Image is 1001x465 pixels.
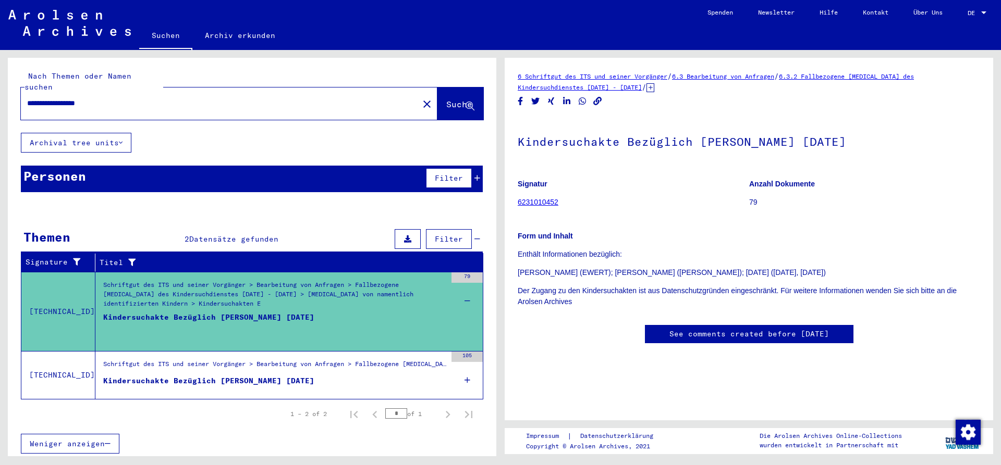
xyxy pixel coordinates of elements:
[8,10,131,36] img: Arolsen_neg.svg
[451,351,483,362] div: 105
[30,439,105,448] span: Weniger anzeigen
[518,72,667,80] a: 6 Schriftgut des ITS und seiner Vorgänger
[290,409,327,419] div: 1 – 2 of 2
[458,404,479,424] button: Last page
[26,257,87,268] div: Signature
[749,180,815,188] b: Anzahl Dokumente
[21,272,95,351] td: [TECHNICAL_ID]
[189,234,278,244] span: Datensätze gefunden
[968,9,979,17] span: DE
[518,180,547,188] b: Signatur
[518,267,980,278] p: [PERSON_NAME] (EWERT); [PERSON_NAME] ([PERSON_NAME]); [DATE] ([DATE], [DATE])
[192,23,288,48] a: Archiv erkunden
[672,72,774,80] a: 6.3 Bearbeitung von Anfragen
[749,197,980,208] p: 79
[385,409,437,419] div: of 1
[100,257,462,268] div: Titel
[23,167,86,185] div: Personen
[518,249,980,260] p: Enthält Informationen bezüglich:
[518,285,980,307] p: Der Zugang zu den Kindersuchakten ist aus Datenschutzgründen eingeschränkt. Für weitere Informati...
[437,404,458,424] button: Next page
[518,232,573,240] b: Form und Inhalt
[530,95,541,108] button: Share on Twitter
[956,420,981,445] img: Zustimmung ändern
[451,272,483,283] div: 79
[760,441,902,450] p: wurden entwickelt in Partnerschaft mit
[437,87,483,120] button: Suche
[446,99,472,109] span: Suche
[526,431,567,442] a: Impressum
[103,312,314,343] div: Kindersuchakte Bezüglich [PERSON_NAME] [DATE]
[526,431,666,442] div: |
[426,229,472,249] button: Filter
[21,133,131,153] button: Archival tree units
[518,118,980,164] h1: Kindersuchakte Bezüglich [PERSON_NAME] [DATE]
[23,228,70,246] div: Themen
[139,23,192,50] a: Suchen
[417,93,437,114] button: Clear
[760,431,902,441] p: Die Arolsen Archives Online-Collections
[364,404,385,424] button: Previous page
[421,98,433,110] mat-icon: close
[667,71,672,81] span: /
[518,198,558,206] a: 6231010452
[185,234,189,244] span: 2
[103,375,314,386] div: Kindersuchakte Bezüglich [PERSON_NAME] [DATE]
[26,254,97,271] div: Signature
[21,351,95,399] td: [TECHNICAL_ID]
[774,71,779,81] span: /
[572,431,666,442] a: Datenschutzerklärung
[435,173,463,183] span: Filter
[21,434,119,454] button: Weniger anzeigen
[103,359,446,374] div: Schriftgut des ITS und seiner Vorgänger > Bearbeitung von Anfragen > Fallbezogene [MEDICAL_DATA] ...
[344,404,364,424] button: First page
[561,95,572,108] button: Share on LinkedIn
[435,234,463,244] span: Filter
[577,95,588,108] button: Share on WhatsApp
[669,329,829,340] a: See comments created before [DATE]
[100,254,473,271] div: Titel
[592,95,603,108] button: Copy link
[642,82,646,92] span: /
[943,428,982,454] img: yv_logo.png
[546,95,557,108] button: Share on Xing
[25,71,131,92] mat-label: Nach Themen oder Namen suchen
[526,442,666,451] p: Copyright © Arolsen Archives, 2021
[103,280,446,317] div: Schriftgut des ITS und seiner Vorgänger > Bearbeitung von Anfragen > Fallbezogene [MEDICAL_DATA] ...
[515,95,526,108] button: Share on Facebook
[426,168,472,188] button: Filter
